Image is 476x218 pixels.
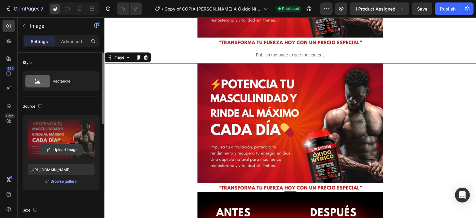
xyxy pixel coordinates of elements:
div: Style [23,60,32,65]
p: Settings [31,38,48,45]
span: Save [417,6,427,11]
div: Beta [5,113,15,118]
button: 7 [2,2,46,15]
button: Browse gallery [50,178,77,185]
iframe: Design area [104,17,476,218]
button: Save [412,2,432,15]
div: Publish [440,6,456,12]
p: Advanced [61,38,82,45]
p: 7 [41,5,43,12]
div: Browse gallery [51,179,77,184]
span: Published [282,6,299,11]
button: Upload Image [39,144,83,155]
button: Publish [435,2,461,15]
button: 1 product assigned [350,2,409,15]
span: 1 product assigned [355,6,395,12]
p: Image [30,22,83,29]
span: or [45,178,49,185]
div: Open Intercom Messenger [455,188,470,202]
div: Source [23,102,44,111]
span: Copy of COPIA [PERSON_NAME] A Óxido Nítrico – Cápsulas de Óxido Nítrico con Huanarpo para Energía... [165,6,261,12]
div: Size [23,206,39,215]
div: Undo/Redo [117,2,142,15]
div: 450 [6,66,15,71]
div: Rectangle [53,74,90,88]
input: https://example.com/image.jpg [28,164,95,175]
span: / [162,6,163,12]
